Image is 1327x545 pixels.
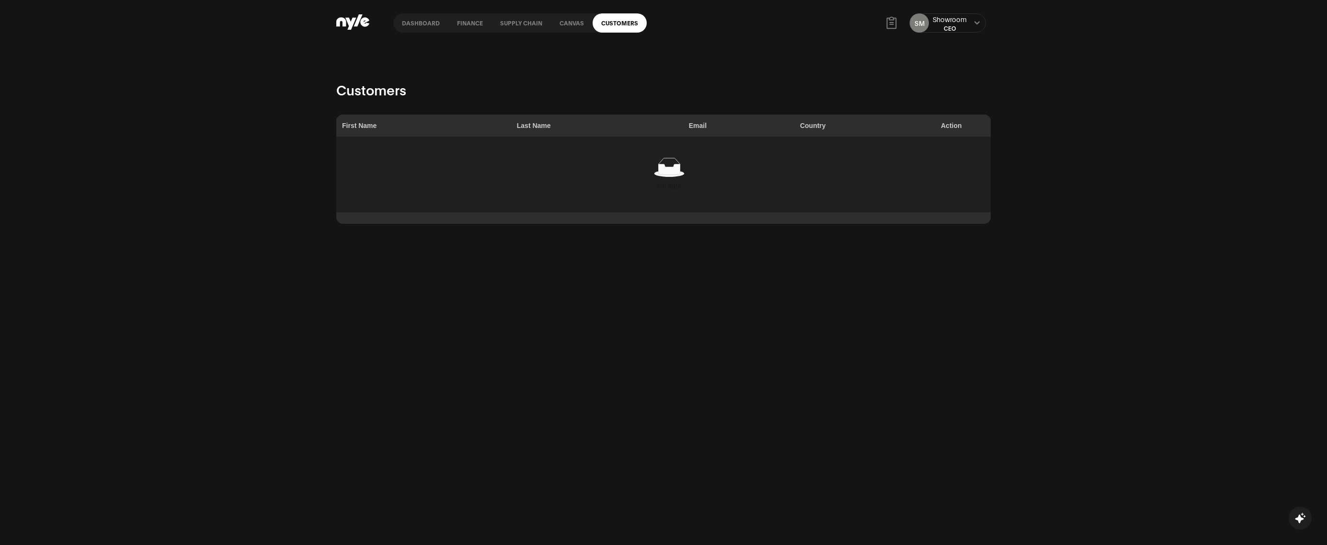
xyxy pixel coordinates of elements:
[342,181,996,191] div: No data
[492,13,551,33] a: Supply chain
[933,24,967,32] div: CEO
[336,115,511,137] th: First Name
[336,79,991,100] h1: Customers
[593,13,647,33] a: Customers
[551,13,593,33] a: Canvas
[910,13,929,33] button: SM
[511,115,683,137] th: Last Name
[935,115,1002,137] th: Action
[933,14,967,32] button: ShowroomCEO
[393,13,448,33] a: Dashboard
[683,115,794,137] th: Email
[933,14,967,24] div: Showroom
[448,13,492,33] a: finance
[794,115,935,137] th: Country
